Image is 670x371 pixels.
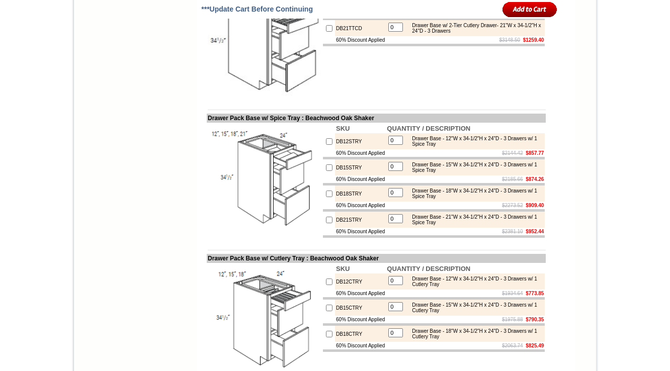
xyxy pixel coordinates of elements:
[335,342,386,349] td: 60% Discount Applied
[85,28,87,29] img: spacer.gif
[335,133,386,149] td: DB12STRY
[526,317,544,322] b: $790.35
[207,114,546,123] td: Drawer Pack Base w/ Spice Tray : Beachwood Oak Shaker
[26,28,27,29] img: spacer.gif
[499,37,520,43] s: $3148.50
[87,46,117,57] td: [PERSON_NAME] White Shaker
[335,185,386,202] td: DB18STRY
[526,203,544,208] b: $909.40
[407,188,542,199] div: Drawer Base - 18"W x 34-1/2"H x 24"D - 3 Drawers w/ 1 Spice Tray
[4,4,102,31] body: Alpha channel not supported: images/WDC2412_JSI_1.4.jpg.png
[502,291,523,296] s: $1934.64
[387,125,470,132] b: QUANTITY / DESCRIPTION
[407,162,542,173] div: Drawer Base - 15"W x 34-1/2"H x 24"D - 3 Drawers w/ 1 Spice Tray
[335,300,386,316] td: DB15CTRY
[407,276,542,287] div: Drawer Base - 12"W x 34-1/2"H x 24"D - 3 Drawers w/ 1 Cutlery Tray
[335,316,386,323] td: 60% Discount Applied
[145,46,171,56] td: Bellmonte Maple
[335,20,386,36] td: DB21TTCD
[117,28,118,29] img: spacer.gif
[173,46,203,57] td: [PERSON_NAME] Blue Shaker
[407,23,542,34] div: Drawer Base w/ 2-Tier Cutlery Drawer- 21"W x 34-1/2"H x 24"D - 3 Drawers
[27,46,53,56] td: Alabaster Shaker
[208,124,321,237] img: Drawer Pack Base w/ Spice Tray
[502,317,523,322] s: $1975.88
[335,159,386,175] td: DB15STRY
[503,1,557,18] input: Add to Cart
[335,202,386,209] td: 60% Discount Applied
[335,326,386,342] td: DB18CTRY
[201,5,313,13] span: ***Update Cart Before Continuing
[118,46,144,56] td: Baycreek Gray
[335,149,386,157] td: 60% Discount Applied
[207,254,546,263] td: Drawer Pack Base w/ Cutlery Tray : Beachwood Oak Shaker
[502,203,523,208] s: $2273.52
[502,150,523,156] s: $2144.42
[335,290,386,297] td: 60% Discount Applied
[335,175,386,183] td: 60% Discount Applied
[336,265,350,272] b: SKU
[407,328,542,339] div: Drawer Base - 18"W x 34-1/2"H x 24"D - 3 Drawers w/ 1 Cutlery Tray
[407,136,542,147] div: Drawer Base - 12"W x 34-1/2"H x 24"D - 3 Drawers w/ 1 Spice Tray
[387,265,470,272] b: QUANTITY / DESCRIPTION
[526,176,544,182] b: $874.26
[526,150,544,156] b: $857.77
[53,28,54,29] img: spacer.gif
[336,125,350,132] b: SKU
[526,229,544,234] b: $952.44
[54,46,85,57] td: [PERSON_NAME] Yellow Walnut
[526,343,544,348] b: $825.49
[335,212,386,228] td: DB21STRY
[335,228,386,235] td: 60% Discount Applied
[502,343,523,348] s: $2063.74
[407,302,542,313] div: Drawer Base - 15"W x 34-1/2"H x 24"D - 3 Drawers w/ 1 Cutlery Tray
[335,273,386,290] td: DB12CTRY
[502,229,523,234] s: $2381.10
[144,28,145,29] img: spacer.gif
[171,28,173,29] img: spacer.gif
[335,36,386,44] td: 60% Discount Applied
[502,176,523,182] s: $2185.66
[523,37,544,43] b: $1259.40
[407,214,542,225] div: Drawer Base - 21"W x 34-1/2"H x 24"D - 3 Drawers w/ 1 Spice Tray
[4,4,47,13] b: FPDF error:
[526,291,544,296] b: $773.85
